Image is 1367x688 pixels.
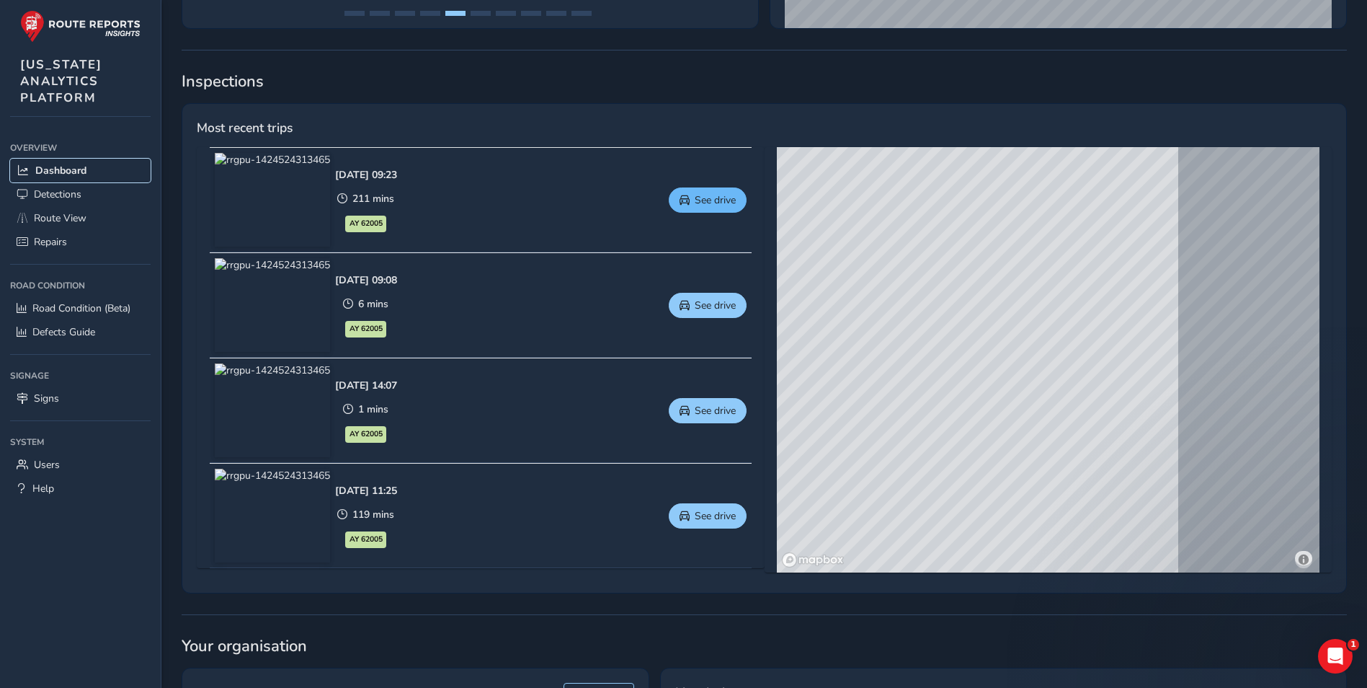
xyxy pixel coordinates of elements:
span: Route View [34,211,86,225]
button: See drive [669,293,747,318]
a: Route View [10,206,151,230]
a: Repairs [10,230,151,254]
div: [DATE] 09:23 [335,168,397,182]
span: Road Condition (Beta) [32,301,130,315]
span: See drive [695,509,736,523]
img: rrgpu-1424524313465 [215,153,330,247]
span: Defects Guide [32,325,95,339]
button: Page 5 [445,11,466,16]
span: Dashboard [35,164,86,177]
button: Page 1 [344,11,365,16]
button: Page 6 [471,11,491,16]
span: 1 mins [358,402,388,416]
span: 119 mins [352,508,394,521]
button: Page 10 [571,11,592,16]
span: 1 [1348,639,1359,650]
span: Your organisation [182,635,1347,657]
span: Users [34,458,60,472]
button: Page 2 [370,11,390,16]
span: AY 62005 [349,534,383,545]
img: rrgpu-1424524313465 [215,469,330,563]
div: System [10,431,151,453]
button: See drive [669,398,747,423]
button: Page 4 [420,11,440,16]
button: Page 3 [395,11,415,16]
span: See drive [695,404,736,418]
span: 6 mins [358,297,388,311]
span: AY 62005 [349,218,383,229]
div: Road Condition [10,275,151,296]
button: Page 9 [546,11,566,16]
a: Dashboard [10,159,151,182]
button: See drive [669,188,747,213]
a: Help [10,477,151,500]
img: rrgpu-1424524313465 [215,363,330,457]
span: See drive [695,193,736,207]
div: [DATE] 09:08 [335,273,397,287]
button: See drive [669,503,747,529]
span: Repairs [34,235,67,249]
div: Signage [10,365,151,387]
span: Most recent trips [197,118,293,137]
span: 211 mins [352,192,394,206]
iframe: Intercom live chat [1318,639,1353,674]
span: Help [32,482,54,495]
div: Overview [10,137,151,159]
a: Signs [10,387,151,410]
span: Signs [34,392,59,405]
img: rrgpu-1424524313465 [215,258,330,352]
span: AY 62005 [349,428,383,440]
span: AY 62005 [349,323,383,335]
img: rr logo [20,10,141,43]
span: Inspections [182,71,1347,92]
span: See drive [695,299,736,312]
div: [DATE] 11:25 [335,484,397,498]
span: Detections [34,188,81,201]
button: Page 8 [521,11,541,16]
a: Detections [10,182,151,206]
a: Users [10,453,151,477]
a: Defects Guide [10,320,151,344]
button: Page 7 [496,11,516,16]
span: [US_STATE] ANALYTICS PLATFORM [20,56,102,106]
a: Road Condition (Beta) [10,296,151,320]
div: [DATE] 14:07 [335,379,397,392]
